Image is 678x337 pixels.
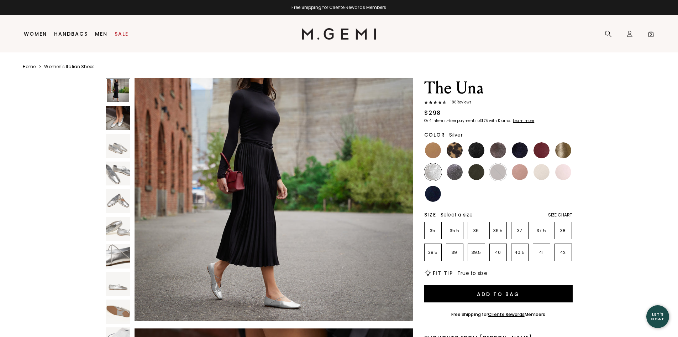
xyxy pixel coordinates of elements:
[468,228,485,234] p: 36
[534,142,550,158] img: Burgundy
[490,250,506,255] p: 40
[135,42,413,321] img: The Una
[433,270,453,276] h2: Fit Tip
[106,244,130,269] img: The Una
[425,186,441,202] img: Navy
[106,217,130,241] img: The Una
[555,250,572,255] p: 42
[106,300,130,324] img: The Una
[457,270,487,277] span: True to size
[512,142,528,158] img: Midnight Blue
[425,142,441,158] img: Light Tan
[424,212,436,218] h2: Size
[106,272,130,296] img: The Una
[424,118,481,123] klarna-placement-style-body: Or 4 interest-free payments of
[425,164,441,180] img: Silver
[481,118,488,123] klarna-placement-style-amount: $75
[424,100,573,106] a: 188Reviews
[424,132,445,138] h2: Color
[425,228,441,234] p: 35
[534,164,550,180] img: Ecru
[512,119,534,123] a: Learn more
[446,250,463,255] p: 39
[44,64,95,70] a: Women's Italian Shoes
[533,250,550,255] p: 41
[446,228,463,234] p: 35.5
[490,164,506,180] img: Chocolate
[511,250,528,255] p: 40.5
[555,228,572,234] p: 38
[441,211,473,218] span: Select a size
[24,31,47,37] a: Women
[555,142,571,158] img: Gold
[512,164,528,180] img: Antique Rose
[488,311,525,317] a: Cliente Rewards
[106,106,130,131] img: The Una
[424,109,441,117] div: $298
[54,31,88,37] a: Handbags
[490,228,506,234] p: 36.5
[489,118,512,123] klarna-placement-style-body: with Klarna
[646,312,669,321] div: Let's Chat
[424,285,573,302] button: Add to Bag
[555,164,571,180] img: Ballerina Pink
[425,250,441,255] p: 38.5
[451,312,546,317] div: Free Shipping for Members
[302,28,376,40] img: M.Gemi
[446,100,472,104] span: 188 Review s
[447,164,463,180] img: Gunmetal
[511,228,528,234] p: 37
[468,250,485,255] p: 39.5
[115,31,128,37] a: Sale
[490,142,506,158] img: Cocoa
[106,162,130,186] img: The Una
[23,64,36,70] a: Home
[513,118,534,123] klarna-placement-style-cta: Learn more
[468,164,484,180] img: Military
[95,31,107,37] a: Men
[447,142,463,158] img: Leopard Print
[647,32,655,39] span: 0
[533,228,550,234] p: 37.5
[468,142,484,158] img: Black
[548,212,573,218] div: Size Chart
[424,78,573,98] h1: The Una
[449,131,463,138] span: Silver
[106,134,130,158] img: The Una
[106,189,130,213] img: The Una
